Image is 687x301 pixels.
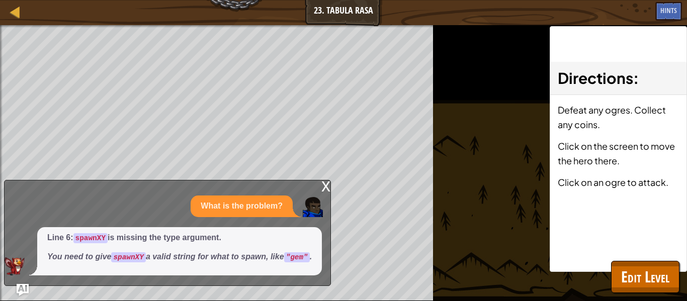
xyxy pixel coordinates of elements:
div: x [321,180,330,190]
span: Edit Level [621,266,669,287]
code: spawnXY [111,252,145,262]
p: Click on an ogre to attack. [558,175,679,189]
p: Line 6: is missing the type argument. [47,232,312,244]
em: You need to give a valid string for what to spawn, like . [47,252,312,261]
img: AI [5,257,25,275]
button: Edit Level [611,261,679,293]
span: Hints [660,6,677,15]
img: Player [303,197,323,217]
p: Defeat any ogres. Collect any coins. [558,103,679,132]
p: Click on the screen to move the hero there. [558,139,679,168]
span: Directions [558,68,633,87]
code: "gem" [284,252,310,262]
code: spawnXY [73,233,108,243]
h3: : [558,67,679,89]
p: What is the problem? [201,200,283,212]
button: Ask AI [17,284,29,296]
